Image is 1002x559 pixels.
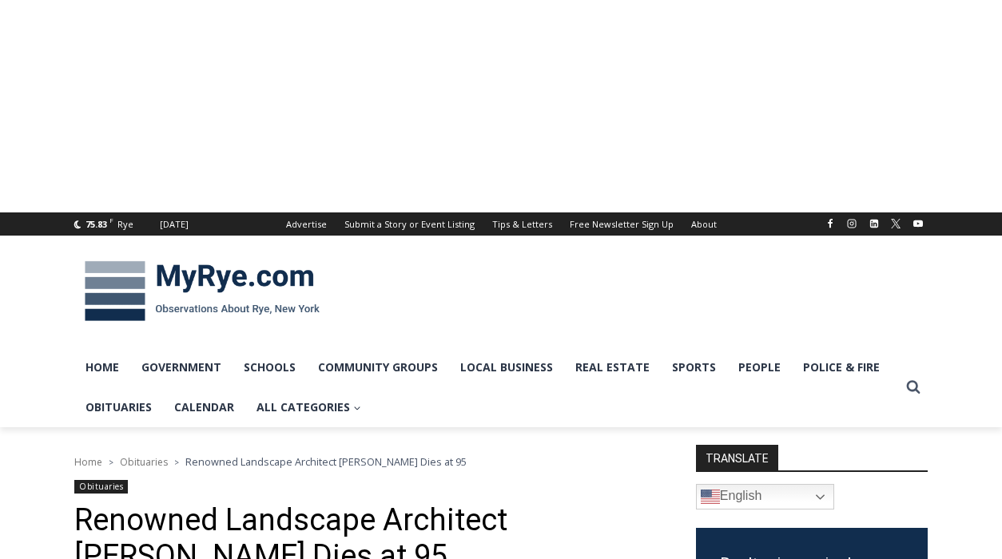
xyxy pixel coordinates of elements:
span: All Categories [256,398,361,416]
a: Home [74,347,130,387]
a: English [696,484,834,509]
span: > [174,457,179,468]
a: Obituaries [74,480,128,494]
span: > [109,457,113,468]
img: MyRye.com [74,250,330,333]
a: Instagram [842,214,861,233]
div: Rye [117,217,133,232]
nav: Primary Navigation [74,347,899,428]
span: 75.83 [85,218,107,230]
nav: Secondary Navigation [277,212,726,236]
a: Sports [661,347,727,387]
a: Advertise [277,212,336,236]
a: Government [130,347,233,387]
a: Linkedin [865,214,884,233]
a: Home [74,455,102,469]
a: Schools [233,347,307,387]
a: Community Groups [307,347,449,387]
span: F [109,216,113,224]
a: Police & Fire [792,347,891,387]
img: en [701,487,720,506]
a: Obituaries [74,387,163,427]
a: Obituaries [120,455,168,469]
a: Free Newsletter Sign Up [561,212,682,236]
a: Local Business [449,347,564,387]
a: About [682,212,726,236]
nav: Breadcrumbs [74,454,654,470]
a: Submit a Story or Event Listing [336,212,483,236]
a: Tips & Letters [483,212,561,236]
div: [DATE] [160,217,189,232]
strong: TRANSLATE [696,445,778,470]
a: Facebook [821,214,840,233]
button: View Search Form [899,373,928,402]
a: Real Estate [564,347,661,387]
a: YouTube [909,214,928,233]
a: All Categories [245,387,372,427]
a: Calendar [163,387,245,427]
span: Renowned Landscape Architect [PERSON_NAME] Dies at 95 [185,454,467,469]
a: People [727,347,792,387]
a: X [886,214,905,233]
